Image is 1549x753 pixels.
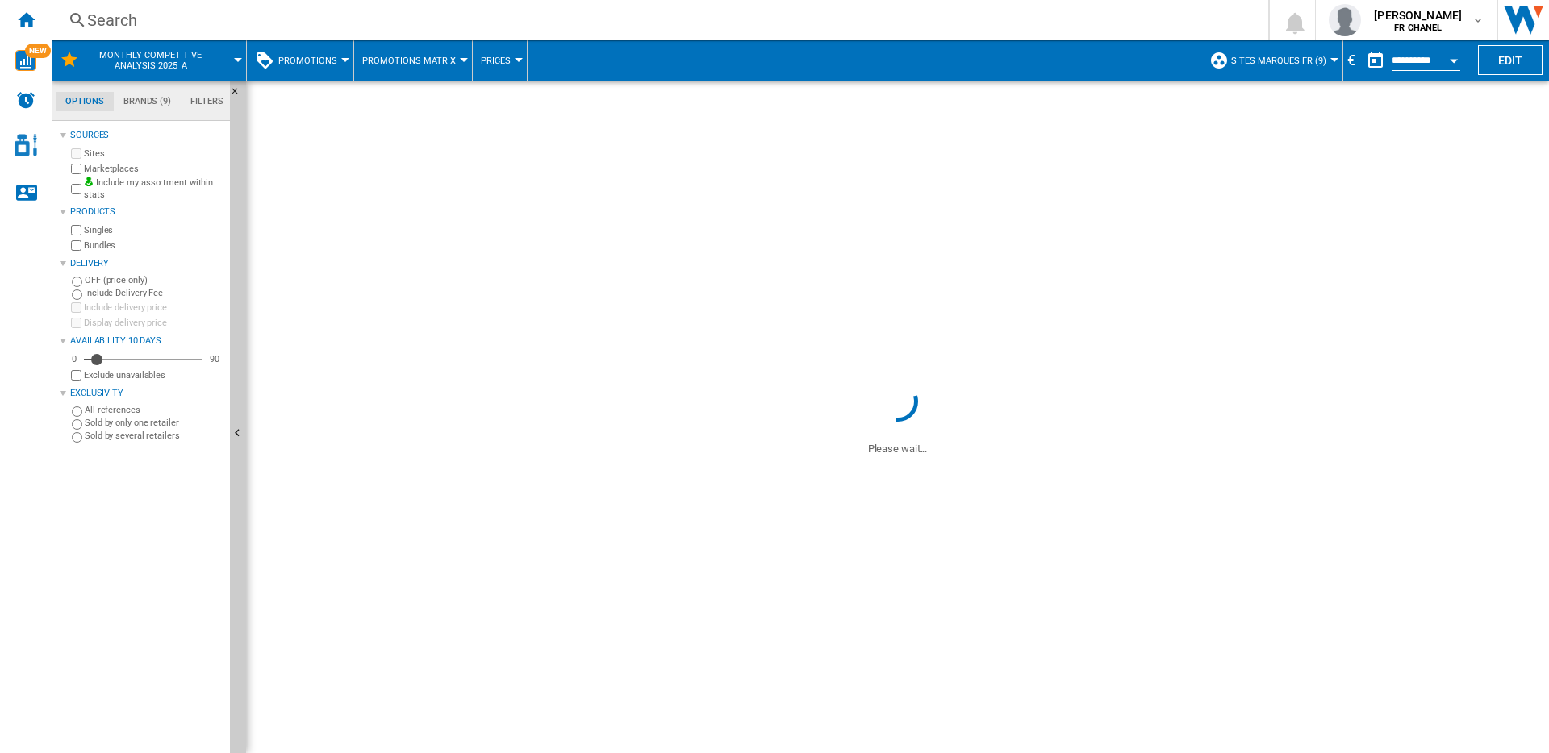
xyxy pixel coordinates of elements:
[86,40,232,81] button: Monthly competitive analysis 2025_A
[362,56,456,66] span: Promotions Matrix
[85,430,223,442] label: Sold by several retailers
[868,443,928,455] ng-transclude: Please wait...
[362,40,464,81] button: Promotions Matrix
[255,40,345,81] div: Promotions
[1478,45,1543,75] button: Edit
[84,224,223,236] label: Singles
[1343,50,1359,70] div: €
[68,353,81,365] div: 0
[71,225,81,235] input: Singles
[85,287,223,299] label: Include Delivery Fee
[481,40,519,81] button: Prices
[56,92,114,111] md-tab-item: Options
[84,163,223,175] label: Marketplaces
[60,40,238,81] div: Monthly competitive analysis 2025_A
[84,302,223,314] label: Include delivery price
[71,318,81,328] input: Display delivery price
[72,419,82,430] input: Sold by only one retailer
[181,92,233,111] md-tab-item: Filters
[230,81,249,110] button: Hide
[84,317,223,329] label: Display delivery price
[1231,40,1334,81] button: SITES MARQUES FR (9)
[278,56,337,66] span: Promotions
[70,257,223,270] div: Delivery
[72,289,82,300] input: Include Delivery Fee
[72,406,82,417] input: All references
[72,432,82,443] input: Sold by several retailers
[481,56,511,66] span: Prices
[1439,44,1468,73] button: Open calendar
[84,177,94,186] img: mysite-bg-18x18.png
[1231,56,1326,66] span: SITES MARQUES FR (9)
[1394,23,1442,33] b: FR CHANEL
[1209,40,1334,81] div: SITES MARQUES FR (9)
[85,417,223,429] label: Sold by only one retailer
[71,302,81,313] input: Include delivery price
[85,274,223,286] label: OFF (price only)
[15,50,36,71] img: wise-card.svg
[1374,7,1462,23] span: [PERSON_NAME]
[25,44,51,58] span: NEW
[84,369,223,381] label: Exclude unavailables
[84,239,223,252] label: Bundles
[1359,44,1392,77] button: md-calendar
[84,177,223,202] label: Include my assortment within stats
[86,50,215,71] span: Monthly competitive analysis 2025_A
[70,206,223,218] div: Products
[1329,4,1361,36] img: profile.jpg
[206,353,223,365] div: 90
[72,277,82,287] input: OFF (price only)
[16,90,35,110] img: alerts-logo.svg
[15,134,37,156] img: cosmetic-logo.svg
[85,404,223,416] label: All references
[71,164,81,174] input: Marketplaces
[71,240,81,251] input: Bundles
[70,335,223,347] div: Availability 10 Days
[278,40,345,81] button: Promotions
[114,92,181,111] md-tab-item: Brands (9)
[70,387,223,400] div: Exclusivity
[70,129,223,142] div: Sources
[71,148,81,159] input: Sites
[84,352,202,368] md-slider: Availability
[71,179,81,199] input: Include my assortment within stats
[84,148,223,160] label: Sites
[87,9,1226,31] div: Search
[71,370,81,381] input: Display delivery price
